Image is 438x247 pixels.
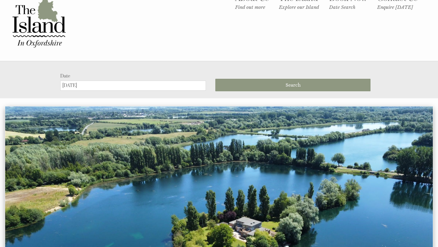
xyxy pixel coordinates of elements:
[215,79,370,91] button: Search
[279,4,319,10] small: Explore our Island
[329,4,367,10] small: Date Search
[60,81,206,91] input: Arrival Date
[377,4,418,10] small: Enquire [DATE]
[60,73,206,79] label: Date
[286,82,301,88] span: Search
[235,4,269,10] small: Find out more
